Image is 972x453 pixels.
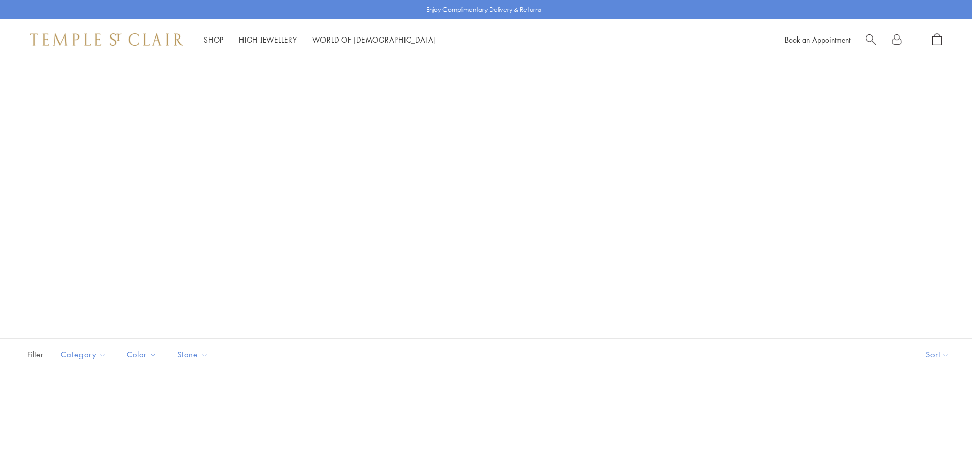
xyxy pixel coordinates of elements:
[56,348,114,361] span: Category
[121,348,165,361] span: Color
[204,33,436,46] nav: Main navigation
[312,34,436,45] a: World of [DEMOGRAPHIC_DATA]World of [DEMOGRAPHIC_DATA]
[204,34,224,45] a: ShopShop
[170,343,216,366] button: Stone
[785,34,850,45] a: Book an Appointment
[426,5,541,15] p: Enjoy Complimentary Delivery & Returns
[932,33,942,46] a: Open Shopping Bag
[903,339,972,370] button: Show sort by
[239,34,297,45] a: High JewelleryHigh Jewellery
[172,348,216,361] span: Stone
[866,33,876,46] a: Search
[30,33,183,46] img: Temple St. Clair
[53,343,114,366] button: Category
[119,343,165,366] button: Color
